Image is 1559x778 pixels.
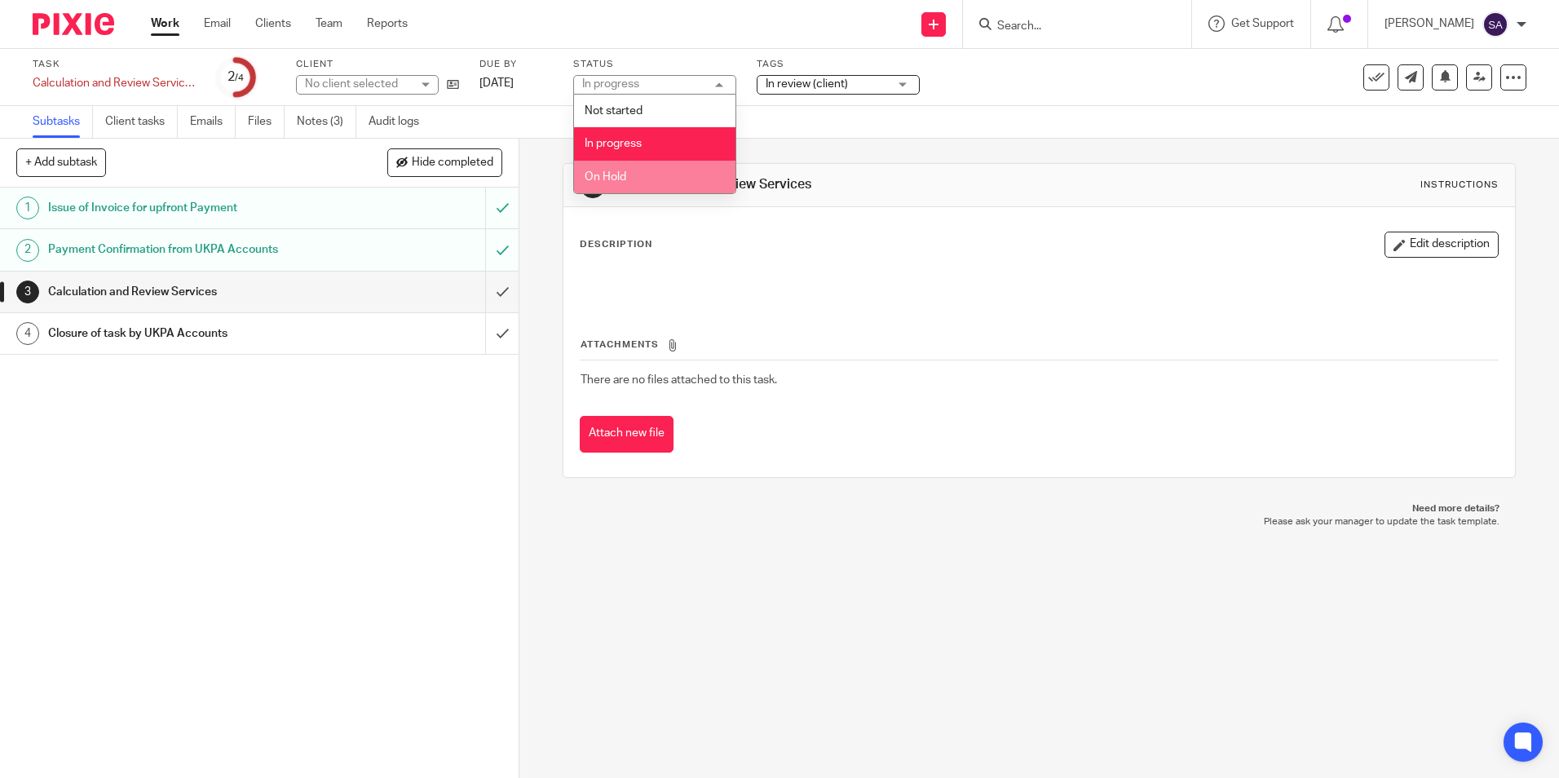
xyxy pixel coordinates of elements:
label: Status [573,58,736,71]
div: Instructions [1420,179,1499,192]
a: Emails [190,106,236,138]
a: Audit logs [369,106,431,138]
div: In progress [582,78,639,90]
label: Tags [757,58,920,71]
h1: Calculation and Review Services [48,280,329,304]
div: 2 [16,239,39,262]
img: svg%3E [1482,11,1508,38]
span: There are no files attached to this task. [581,374,777,386]
a: Email [204,15,231,32]
a: Subtasks [33,106,93,138]
img: Pixie [33,13,114,35]
div: No client selected [305,76,411,92]
h1: Payment Confirmation from UKPA Accounts [48,237,329,262]
button: Hide completed [387,148,502,176]
span: Attachments [581,340,659,349]
label: Task [33,58,196,71]
span: On Hold [585,171,626,183]
a: Client tasks [105,106,178,138]
button: Attach new file [580,416,674,453]
button: + Add subtask [16,148,106,176]
p: Need more details? [579,502,1499,515]
small: /4 [235,73,244,82]
label: Client [296,58,459,71]
span: Get Support [1231,18,1294,29]
div: Calculation and Review Services [33,75,196,91]
p: Description [580,238,652,251]
h1: Closure of task by UKPA Accounts [48,321,329,346]
div: 1 [16,197,39,219]
p: Please ask your manager to update the task template. [579,515,1499,528]
h1: Calculation and Review Services [615,176,1074,193]
span: Hide completed [412,157,493,170]
p: [PERSON_NAME] [1385,15,1474,32]
a: Notes (3) [297,106,356,138]
div: 2 [227,68,244,86]
h1: Issue of Invoice for upfront Payment [48,196,329,220]
a: Files [248,106,285,138]
div: 3 [16,281,39,303]
span: Not started [585,105,643,117]
button: Edit description [1385,232,1499,258]
a: Clients [255,15,291,32]
label: Due by [479,58,553,71]
span: [DATE] [479,77,514,89]
span: In review (client) [766,78,848,90]
a: Team [316,15,342,32]
div: 4 [16,322,39,345]
span: In progress [585,138,642,149]
a: Reports [367,15,408,32]
input: Search [996,20,1142,34]
a: Work [151,15,179,32]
